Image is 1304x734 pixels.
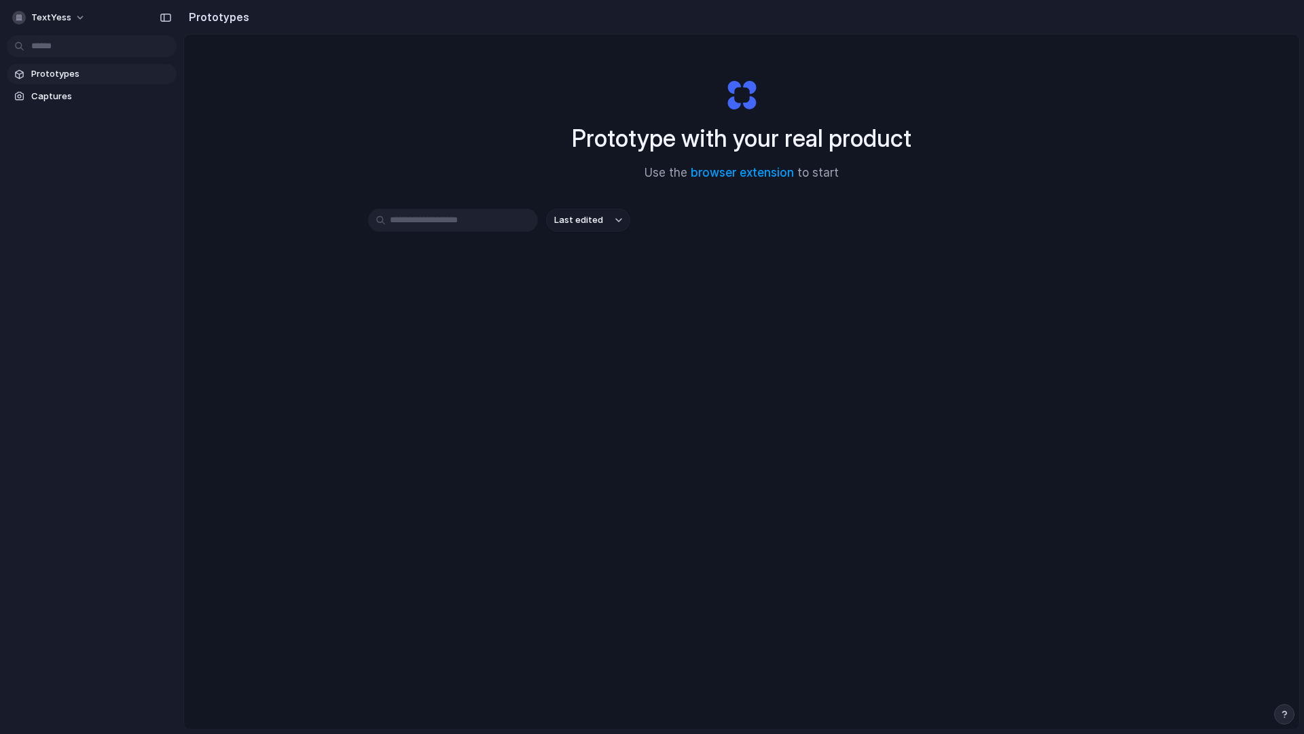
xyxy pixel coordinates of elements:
[183,9,249,25] h2: Prototypes
[7,7,92,29] button: TextYess
[572,120,911,156] h1: Prototype with your real product
[7,86,177,107] a: Captures
[554,213,603,227] span: Last edited
[691,166,794,179] a: browser extension
[31,90,171,103] span: Captures
[7,64,177,84] a: Prototypes
[31,67,171,81] span: Prototypes
[645,164,839,182] span: Use the to start
[31,11,71,24] span: TextYess
[546,209,630,232] button: Last edited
